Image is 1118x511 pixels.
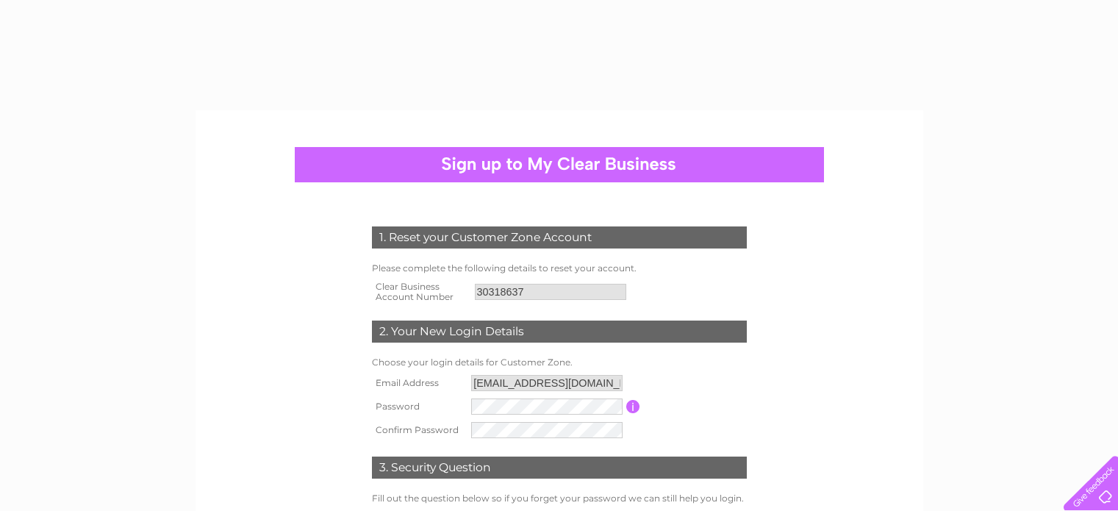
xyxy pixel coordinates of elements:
[626,400,640,413] input: Information
[368,418,468,442] th: Confirm Password
[368,395,468,418] th: Password
[368,490,750,507] td: Fill out the question below so if you forget your password we can still help you login.
[368,354,750,371] td: Choose your login details for Customer Zone.
[368,371,468,395] th: Email Address
[368,260,750,277] td: Please complete the following details to reset your account.
[372,226,747,249] div: 1. Reset your Customer Zone Account
[372,457,747,479] div: 3. Security Question
[368,277,471,307] th: Clear Business Account Number
[372,321,747,343] div: 2. Your New Login Details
